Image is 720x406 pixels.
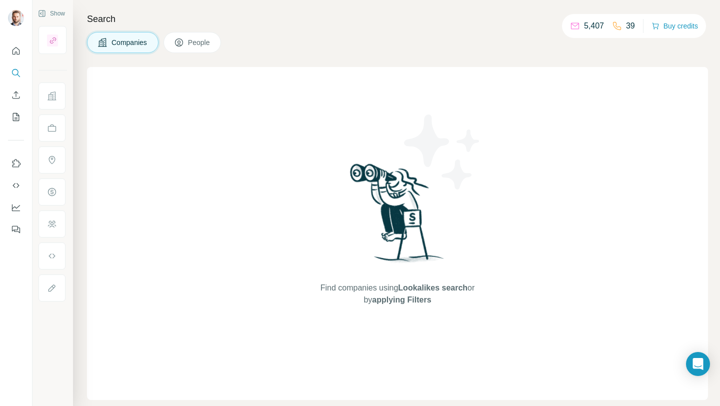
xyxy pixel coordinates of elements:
button: Feedback [8,220,24,238]
button: My lists [8,108,24,126]
button: Dashboard [8,198,24,216]
p: 39 [626,20,635,32]
h4: Search [87,12,708,26]
img: Surfe Illustration - Woman searching with binoculars [345,161,449,272]
span: applying Filters [372,295,431,304]
img: Avatar [8,10,24,26]
button: Quick start [8,42,24,60]
p: 5,407 [584,20,604,32]
button: Buy credits [651,19,698,33]
span: Find companies using or by [317,282,477,306]
div: Open Intercom Messenger [686,352,710,376]
button: Use Surfe on LinkedIn [8,154,24,172]
span: Lookalikes search [398,283,467,292]
button: Use Surfe API [8,176,24,194]
img: Surfe Illustration - Stars [397,107,487,197]
span: People [188,37,211,47]
button: Show [31,6,72,21]
button: Search [8,64,24,82]
span: Companies [111,37,148,47]
button: Enrich CSV [8,86,24,104]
